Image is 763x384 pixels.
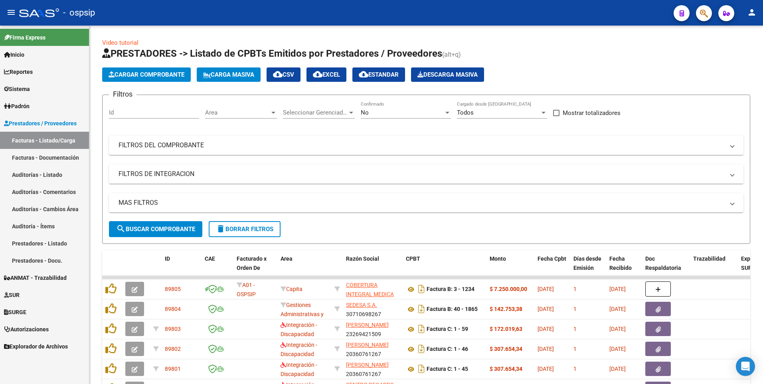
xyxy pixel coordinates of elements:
span: 89802 [165,346,181,352]
span: Fecha Cpbt [538,255,566,262]
datatable-header-cell: Area [277,250,331,285]
mat-icon: cloud_download [313,69,322,79]
span: [DATE] [538,286,554,292]
mat-icon: menu [6,8,16,17]
strong: Factura B: 40 - 1865 [427,306,478,313]
datatable-header-cell: Doc Respaldatoria [642,250,690,285]
div: 23269421509 [346,321,399,337]
span: 1 [573,366,577,372]
span: - ospsip [63,4,95,22]
mat-icon: cloud_download [359,69,368,79]
datatable-header-cell: Facturado x Orden De [233,250,277,285]
span: Padrón [4,102,30,111]
datatable-header-cell: Monto [486,250,534,285]
span: Inicio [4,50,24,59]
span: Reportes [4,67,33,76]
span: Sistema [4,85,30,93]
span: Razón Social [346,255,379,262]
div: 30708754257 [346,281,399,297]
button: EXCEL [306,67,346,82]
span: Capita [281,286,302,292]
datatable-header-cell: CAE [202,250,233,285]
i: Descargar documento [416,323,427,335]
span: Estandar [359,71,399,78]
i: Descargar documento [416,342,427,355]
i: Descargar documento [416,283,427,295]
span: Gestiones Administrativas y Otros [281,302,324,327]
strong: $ 7.250.000,00 [490,286,527,292]
strong: Factura B: 3 - 1234 [427,286,474,293]
a: Video tutorial [102,39,138,46]
span: EXCEL [313,71,340,78]
button: Descarga Masiva [411,67,484,82]
mat-icon: search [116,224,126,234]
span: (alt+q) [442,51,461,58]
h3: Filtros [109,89,136,100]
app-download-masive: Descarga masiva de comprobantes (adjuntos) [411,67,484,82]
span: [PERSON_NAME] [346,342,389,348]
span: Mostrar totalizadores [563,108,621,118]
button: Carga Masiva [197,67,261,82]
button: Cargar Comprobante [102,67,191,82]
span: Trazabilidad [693,255,725,262]
span: Monto [490,255,506,262]
span: 1 [573,326,577,332]
span: A01 - OSPSIP [237,282,256,297]
span: COBERTURA INTEGRAL MEDICA SA [346,282,394,307]
span: Firma Express [4,33,45,42]
span: Carga Masiva [203,71,254,78]
span: [DATE] [609,286,626,292]
span: Area [205,109,270,116]
span: 1 [573,346,577,352]
span: [DATE] [538,326,554,332]
span: [DATE] [538,346,554,352]
span: Integración - Discapacidad [281,322,317,337]
strong: $ 307.654,34 [490,346,522,352]
div: Open Intercom Messenger [736,357,755,376]
button: Borrar Filtros [209,221,281,237]
span: Prestadores / Proveedores [4,119,77,128]
span: Integración - Discapacidad [281,362,317,377]
datatable-header-cell: Fecha Cpbt [534,250,570,285]
span: Fecha Recibido [609,255,632,271]
div: 20360761267 [346,360,399,377]
span: PRESTADORES -> Listado de CPBTs Emitidos por Prestadores / Proveedores [102,48,442,59]
i: Descargar documento [416,303,427,315]
mat-expansion-panel-header: MAS FILTROS [109,193,743,212]
mat-expansion-panel-header: FILTROS DEL COMPROBANTE [109,136,743,155]
datatable-header-cell: Trazabilidad [690,250,738,285]
span: [DATE] [538,366,554,372]
span: CAE [205,255,215,262]
span: ANMAT - Trazabilidad [4,273,67,282]
span: Cargar Comprobante [109,71,184,78]
span: 1 [573,286,577,292]
span: Autorizaciones [4,325,49,334]
mat-icon: delete [216,224,225,234]
span: Facturado x Orden De [237,255,267,271]
datatable-header-cell: Fecha Recibido [606,250,642,285]
span: 89803 [165,326,181,332]
mat-expansion-panel-header: FILTROS DE INTEGRACION [109,164,743,184]
strong: Factura C: 1 - 59 [427,326,468,333]
mat-panel-title: MAS FILTROS [119,198,724,207]
strong: $ 307.654,34 [490,366,522,372]
datatable-header-cell: CPBT [403,250,486,285]
span: SUR [4,291,20,299]
datatable-header-cell: Días desde Emisión [570,250,606,285]
span: [PERSON_NAME] [346,362,389,368]
span: Borrar Filtros [216,226,273,233]
span: 89805 [165,286,181,292]
strong: Factura C: 1 - 45 [427,366,468,372]
button: Buscar Comprobante [109,221,202,237]
div: 30710698267 [346,301,399,317]
mat-icon: person [747,8,757,17]
mat-panel-title: FILTROS DE INTEGRACION [119,170,724,178]
span: SEDESA S.A. [346,302,377,308]
strong: Factura C: 1 - 46 [427,346,468,352]
strong: $ 142.753,38 [490,306,522,312]
span: 89801 [165,366,181,372]
datatable-header-cell: ID [162,250,202,285]
span: [DATE] [609,306,626,312]
span: [PERSON_NAME] [346,322,389,328]
span: No [361,109,369,116]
